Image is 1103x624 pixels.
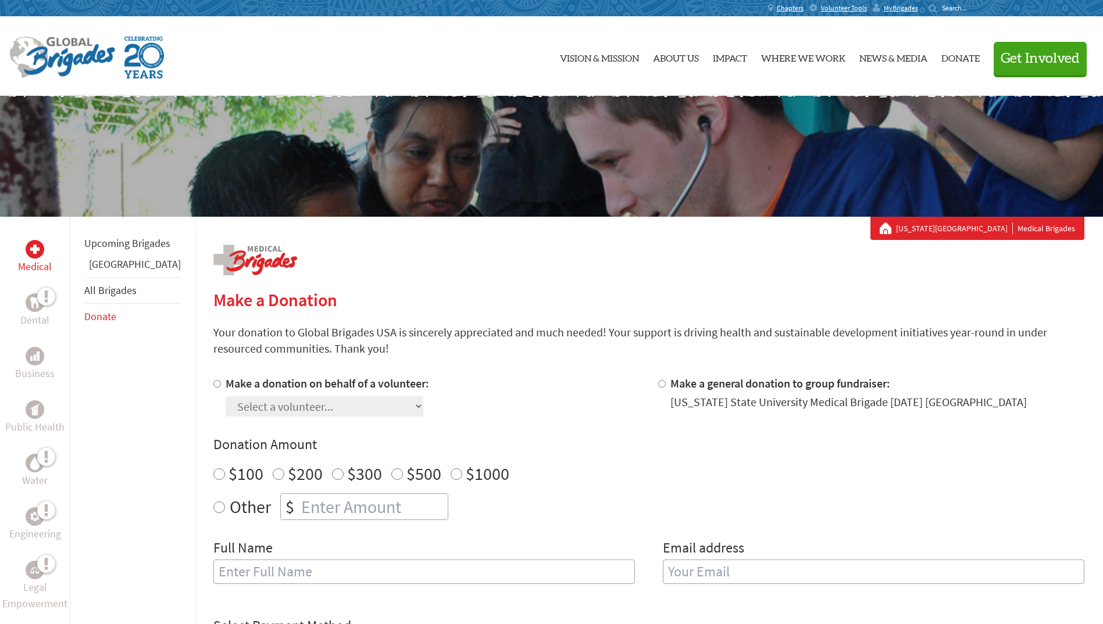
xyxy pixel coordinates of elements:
img: Legal Empowerment [30,566,40,573]
p: Medical [18,259,52,275]
a: DentalDental [20,293,49,328]
span: MyBrigades [884,3,918,13]
a: All Brigades [84,284,137,297]
a: Impact [713,26,747,87]
div: Business [26,347,44,365]
img: Global Brigades Logo [9,37,115,78]
p: Water [22,472,48,489]
label: Make a general donation to group fundraiser: [670,376,890,390]
a: [GEOGRAPHIC_DATA] [89,257,181,271]
div: Legal Empowerment [26,561,44,579]
p: Dental [20,312,49,328]
img: Business [30,352,40,361]
span: Chapters [777,3,804,13]
a: About Us [653,26,699,87]
a: EngineeringEngineering [9,507,61,542]
img: logo-medical.png [213,245,297,275]
a: Where We Work [761,26,845,87]
div: Public Health [26,400,44,419]
h2: Make a Donation [213,289,1084,310]
div: $ [281,494,299,519]
div: Medical Brigades [880,223,1075,234]
img: Public Health [30,404,40,415]
a: WaterWater [22,454,48,489]
label: Make a donation on behalf of a volunteer: [226,376,429,390]
h4: Donation Amount [213,435,1084,454]
label: $200 [288,462,323,485]
div: Water [26,454,44,472]
label: $100 [229,462,263,485]
li: All Brigades [84,277,181,304]
p: Engineering [9,526,61,542]
a: Public HealthPublic Health [5,400,65,435]
span: Volunteer Tools [821,3,867,13]
a: Legal EmpowermentLegal Empowerment [2,561,67,612]
label: Other [230,493,271,520]
input: Your Email [663,560,1084,584]
input: Enter Full Name [213,560,635,584]
li: Guatemala [84,256,181,277]
div: [US_STATE] State University Medical Brigade [DATE] [GEOGRAPHIC_DATA] [670,394,1027,410]
a: Donate [84,310,116,323]
button: Get Involved [994,42,1087,75]
div: Engineering [26,507,44,526]
img: Medical [30,245,40,254]
a: BusinessBusiness [15,347,55,382]
label: $500 [406,462,441,485]
img: Global Brigades Celebrating 20 Years [124,37,164,78]
a: Vision & Mission [560,26,639,87]
img: Engineering [30,512,40,521]
span: Get Involved [1001,52,1080,66]
a: [US_STATE][GEOGRAPHIC_DATA] [896,223,1013,234]
img: Water [30,456,40,469]
li: Upcoming Brigades [84,231,181,256]
div: Medical [26,240,44,259]
p: Your donation to Global Brigades USA is sincerely appreciated and much needed! Your support is dr... [213,324,1084,357]
div: Dental [26,293,44,312]
input: Enter Amount [299,494,448,519]
img: Dental [30,297,40,308]
p: Business [15,365,55,382]
a: MedicalMedical [18,240,52,275]
p: Legal Empowerment [2,579,67,612]
label: Full Name [213,539,273,560]
a: Donate [941,26,980,87]
label: Email address [663,539,744,560]
a: Upcoming Brigades [84,236,170,250]
a: News & Media [859,26,927,87]
li: Donate [84,304,181,329]
label: $300 [347,462,382,485]
label: $1000 [466,462,509,485]
p: Public Health [5,419,65,435]
input: Search... [942,3,975,12]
